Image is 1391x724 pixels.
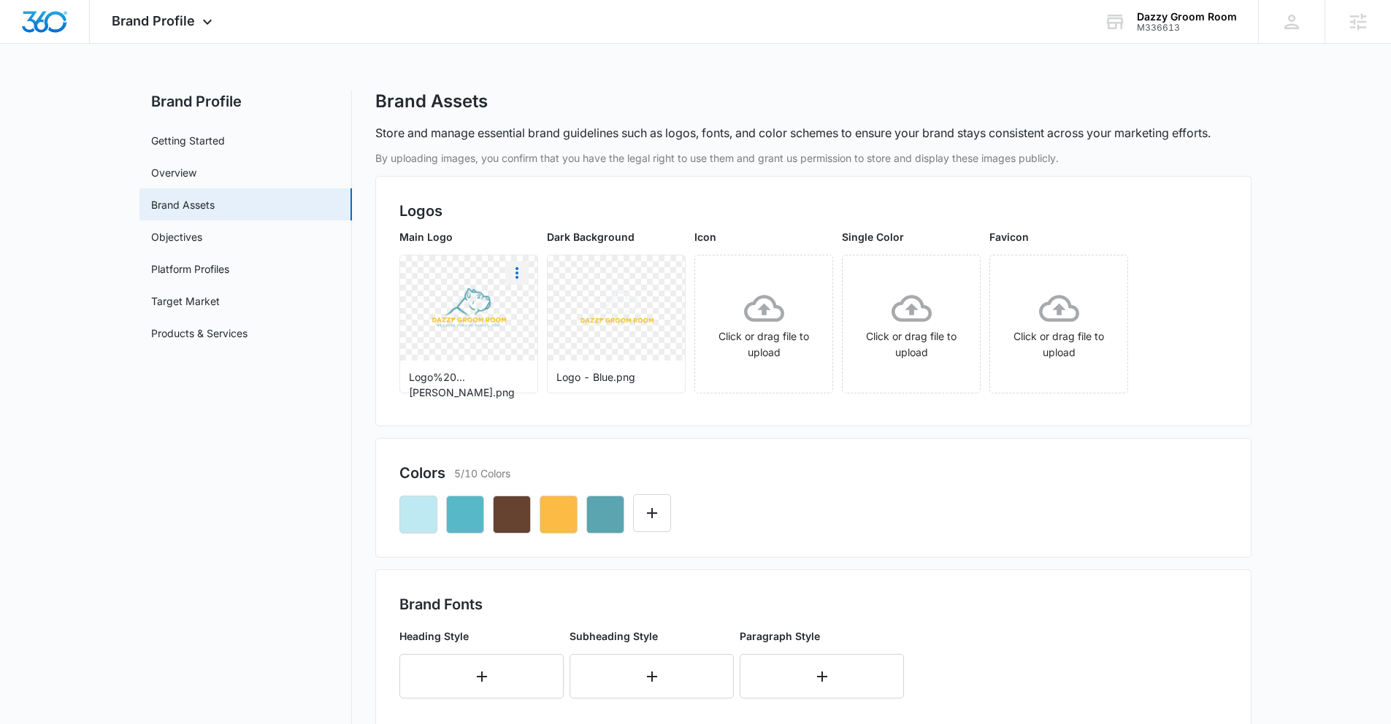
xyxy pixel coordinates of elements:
[454,466,510,481] p: 5/10 Colors
[740,628,904,644] p: Paragraph Style
[375,90,488,112] h1: Brand Assets
[556,369,676,385] p: Logo - Blue.png
[843,255,980,393] span: Click or drag file to upload
[695,288,832,361] div: Click or drag file to upload
[446,496,484,534] button: Remove
[633,494,671,532] button: Edit Color
[399,628,564,644] p: Heading Style
[990,288,1127,361] div: Click or drag file to upload
[989,229,1128,244] p: Favicon
[586,496,624,534] button: Remove
[547,229,686,244] p: Dark Background
[151,197,215,212] a: Brand Assets
[399,229,538,244] p: Main Logo
[375,124,1211,142] p: Store and manage essential brand guidelines such as logos, fonts, and color schemes to ensure you...
[399,496,437,534] button: Remove
[842,229,981,244] p: Single Color
[843,288,980,361] div: Click or drag file to upload
[990,255,1127,393] span: Click or drag file to upload
[409,369,529,400] p: Logo%20...[PERSON_NAME].png
[1137,11,1237,23] div: account name
[139,90,352,112] h2: Brand Profile
[418,288,521,328] img: User uploaded logo
[399,462,445,484] h2: Colors
[112,13,195,28] span: Brand Profile
[505,261,529,285] button: More
[565,288,668,328] img: User uploaded logo
[151,293,220,309] a: Target Market
[151,229,202,244] a: Objectives
[493,496,531,534] button: Remove
[151,261,229,277] a: Platform Profiles
[151,326,248,341] a: Products & Services
[151,165,196,180] a: Overview
[694,229,833,244] p: Icon
[695,255,832,393] span: Click or drag file to upload
[375,150,1252,166] p: By uploading images, you confirm that you have the legal right to use them and grant us permissio...
[1137,23,1237,33] div: account id
[570,628,734,644] p: Subheading Style
[399,200,1227,222] h2: Logos
[151,133,225,148] a: Getting Started
[540,496,578,534] button: Remove
[399,593,1227,615] h2: Brand Fonts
